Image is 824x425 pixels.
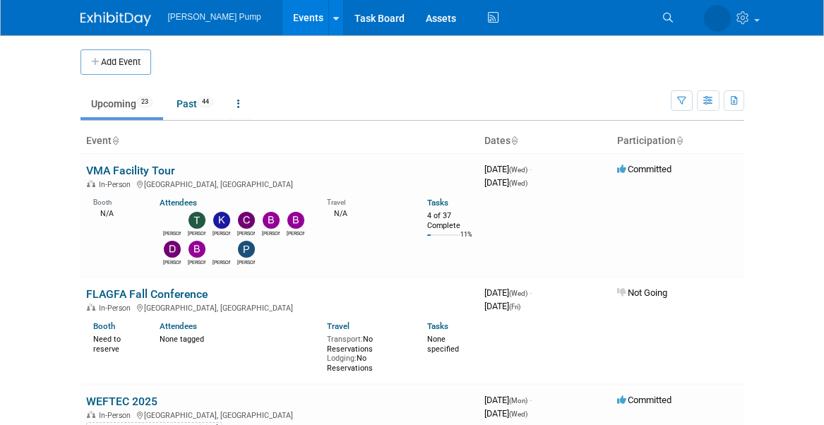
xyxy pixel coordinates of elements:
span: [DATE] [484,395,532,405]
span: - [530,395,532,405]
button: Add Event [80,49,151,75]
a: Tasks [427,321,448,331]
img: Amanda Smith [704,5,731,32]
img: Bobby Zitzka [263,212,280,229]
div: [GEOGRAPHIC_DATA], [GEOGRAPHIC_DATA] [86,178,473,189]
th: Participation [611,129,744,153]
a: VMA Facility Tour [86,164,175,177]
span: (Wed) [509,289,527,297]
span: - [530,164,532,174]
img: ExhibitDay [80,12,151,26]
div: Teri Beth Perkins [188,229,205,237]
a: Booth [93,321,115,331]
div: None tagged [160,332,316,345]
img: Kelly Seliga [213,212,230,229]
span: Lodging: [327,354,357,363]
a: Past44 [166,90,224,117]
div: Need to reserve [93,332,139,354]
img: In-Person Event [87,411,95,418]
img: Brian Peek [287,212,304,229]
a: FLAGFA Fall Conference [86,287,208,301]
span: [DATE] [484,301,520,311]
span: Committed [617,164,671,174]
span: (Wed) [509,179,527,187]
img: Patrick Champagne [238,241,255,258]
span: None specified [427,335,459,354]
span: (Wed) [509,410,527,418]
a: Attendees [160,198,197,208]
div: N/A [327,208,406,219]
span: 23 [137,97,153,107]
img: Amanda Smith [164,212,181,229]
td: 11% [460,231,472,250]
div: Brian Peek [287,229,304,237]
span: [DATE] [484,177,527,188]
span: (Wed) [509,166,527,174]
div: Christopher Thompson [237,229,255,237]
div: Travel [327,193,406,207]
a: Sort by Start Date [510,135,518,146]
div: 4 of 37 Complete [427,211,473,230]
span: 44 [198,97,213,107]
div: [GEOGRAPHIC_DATA], [GEOGRAPHIC_DATA] [86,409,473,420]
span: Transport: [327,335,363,344]
span: In-Person [99,411,135,420]
span: Committed [617,395,671,405]
img: In-Person Event [87,180,95,187]
div: Kelly Seliga [213,229,230,237]
img: Christopher Thompson [238,212,255,229]
a: Sort by Event Name [112,135,119,146]
th: Event [80,129,479,153]
div: Ryan McHugh [213,258,230,266]
div: Booth [93,193,139,207]
span: - [530,287,532,298]
div: David Perry [163,258,181,266]
span: In-Person [99,180,135,189]
a: Attendees [160,321,197,331]
div: N/A [93,208,139,219]
a: Sort by Participation Type [676,135,683,146]
a: Tasks [427,198,448,208]
th: Dates [479,129,611,153]
div: [GEOGRAPHIC_DATA], [GEOGRAPHIC_DATA] [86,301,473,313]
span: Not Going [617,287,667,298]
span: (Fri) [509,303,520,311]
span: In-Person [99,304,135,313]
div: Bobby Zitzka [262,229,280,237]
img: Brian Lee [189,241,205,258]
img: Ryan McHugh [213,241,230,258]
div: Amanda Smith [163,229,181,237]
a: Upcoming23 [80,90,163,117]
span: [DATE] [484,287,532,298]
a: Travel [327,321,350,331]
span: [PERSON_NAME] Pump [168,12,261,22]
img: David Perry [164,241,181,258]
div: Brian Lee [188,258,205,266]
span: [DATE] [484,164,532,174]
span: (Mon) [509,397,527,405]
span: [DATE] [484,408,527,419]
div: No Reservations No Reservations [327,332,406,373]
img: In-Person Event [87,304,95,311]
img: Teri Beth Perkins [189,212,205,229]
div: Patrick Champagne [237,258,255,266]
a: WEFTEC 2025 [86,395,157,408]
